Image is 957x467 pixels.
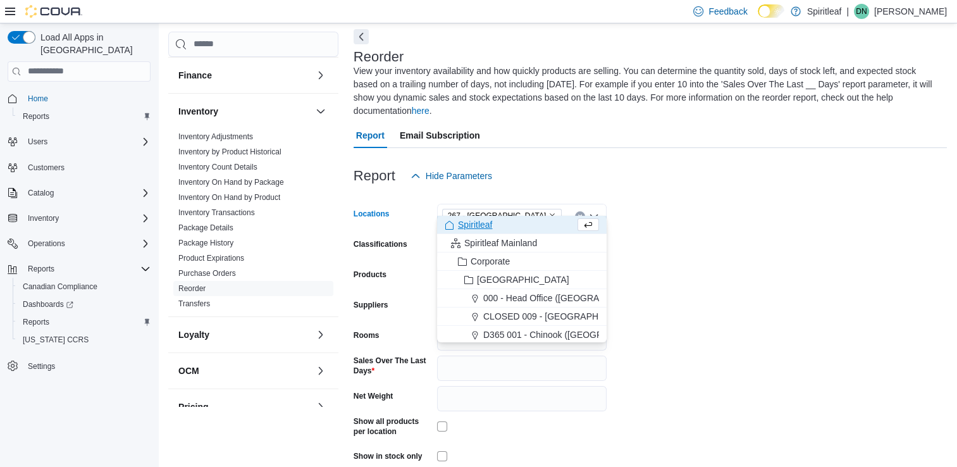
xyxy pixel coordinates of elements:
[178,269,236,278] a: Purchase Orders
[448,209,546,222] span: 267 - [GEOGRAPHIC_DATA]
[178,208,255,217] a: Inventory Transactions
[178,193,280,202] a: Inventory On Hand by Product
[313,399,328,414] button: Pricing
[8,84,151,408] nav: Complex example
[458,218,492,231] span: Spiritleaf
[178,105,311,118] button: Inventory
[178,147,281,157] span: Inventory by Product Historical
[708,5,747,18] span: Feedback
[23,91,53,106] a: Home
[28,213,59,223] span: Inventory
[18,332,94,347] a: [US_STATE] CCRS
[23,159,151,175] span: Customers
[178,364,311,377] button: OCM
[23,359,60,374] a: Settings
[178,254,244,263] a: Product Expirations
[178,223,233,233] span: Package Details
[3,260,156,278] button: Reports
[354,270,386,280] label: Products
[23,211,151,226] span: Inventory
[548,212,556,220] button: Remove 267 - Cold Lake from selection in this group
[178,132,253,142] span: Inventory Adjustments
[178,299,210,308] a: Transfers
[313,327,328,342] button: Loyalty
[437,326,607,344] button: D365 001 - Chinook ([GEOGRAPHIC_DATA])
[23,236,70,251] button: Operations
[23,261,59,277] button: Reports
[23,358,151,373] span: Settings
[437,308,607,326] button: CLOSED 009 - [GEOGRAPHIC_DATA].
[856,4,867,19] span: DN
[18,297,78,312] a: Dashboards
[168,129,338,316] div: Inventory
[405,163,497,189] button: Hide Parameters
[412,106,429,116] a: here
[23,299,73,309] span: Dashboards
[437,216,607,234] button: Spiritleaf
[18,109,151,124] span: Reports
[354,49,404,65] h3: Reorder
[471,255,510,268] span: Corporate
[477,273,569,286] span: [GEOGRAPHIC_DATA]
[589,211,599,221] button: Close list of options
[178,238,233,248] span: Package History
[23,111,49,121] span: Reports
[23,236,151,251] span: Operations
[354,168,395,184] h3: Report
[356,123,385,148] span: Report
[18,279,102,294] a: Canadian Compliance
[178,239,233,247] a: Package History
[23,282,97,292] span: Canadian Compliance
[354,29,369,44] button: Next
[18,314,54,330] a: Reports
[23,261,151,277] span: Reports
[23,335,89,345] span: [US_STATE] CCRS
[28,163,65,173] span: Customers
[354,416,432,437] label: Show all products per location
[178,105,218,118] h3: Inventory
[28,188,54,198] span: Catalog
[13,296,156,313] a: Dashboards
[178,208,255,218] span: Inventory Transactions
[178,253,244,263] span: Product Expirations
[178,69,311,82] button: Finance
[13,108,156,125] button: Reports
[874,4,947,19] p: [PERSON_NAME]
[464,237,537,249] span: Spiritleaf Mainland
[354,300,388,310] label: Suppliers
[442,209,562,223] span: 267 - Cold Lake
[3,158,156,177] button: Customers
[13,278,156,296] button: Canadian Compliance
[178,223,233,232] a: Package Details
[3,133,156,151] button: Users
[846,4,849,19] p: |
[313,363,328,378] button: OCM
[13,313,156,331] button: Reports
[3,184,156,202] button: Catalog
[354,391,393,401] label: Net Weight
[23,134,151,149] span: Users
[437,289,607,308] button: 000 - Head Office ([GEOGRAPHIC_DATA])
[426,170,492,182] span: Hide Parameters
[854,4,869,19] div: Danielle N
[437,271,607,289] button: [GEOGRAPHIC_DATA]
[23,317,49,327] span: Reports
[758,4,784,18] input: Dark Mode
[483,292,653,304] span: 000 - Head Office ([GEOGRAPHIC_DATA])
[18,297,151,312] span: Dashboards
[28,137,47,147] span: Users
[25,5,82,18] img: Cova
[178,132,253,141] a: Inventory Adjustments
[28,361,55,371] span: Settings
[18,109,54,124] a: Reports
[354,451,423,461] label: Show in stock only
[575,211,585,221] button: Clear input
[178,364,199,377] h3: OCM
[400,123,480,148] span: Email Subscription
[18,279,151,294] span: Canadian Compliance
[178,147,281,156] a: Inventory by Product Historical
[18,332,151,347] span: Washington CCRS
[178,328,311,341] button: Loyalty
[178,401,311,413] button: Pricing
